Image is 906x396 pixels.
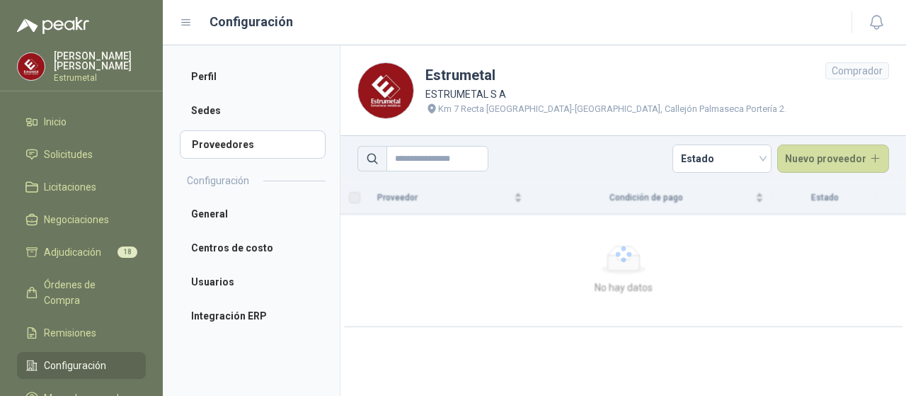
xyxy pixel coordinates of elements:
a: Órdenes de Compra [17,271,146,314]
a: Perfil [180,62,326,91]
h1: Configuración [210,12,293,32]
span: Órdenes de Compra [44,277,132,308]
a: Usuarios [180,268,326,296]
a: Integración ERP [180,302,326,330]
button: Nuevo proveedor [777,145,890,173]
h2: Configuración [187,173,249,188]
a: Inicio [17,108,146,135]
span: 18 [117,247,137,258]
h1: Estrumetal [425,64,786,86]
p: ESTRUMETAL S A [425,86,786,102]
img: Company Logo [358,63,413,118]
div: Comprador [825,62,889,79]
p: [PERSON_NAME] [PERSON_NAME] [54,51,146,71]
span: Licitaciones [44,179,96,195]
a: Configuración [17,352,146,379]
img: Logo peakr [17,17,89,34]
span: Solicitudes [44,147,93,162]
a: Remisiones [17,319,146,346]
span: Configuración [44,358,106,373]
p: Estrumetal [54,74,146,82]
span: Estado [681,148,763,169]
span: Remisiones [44,325,96,341]
a: Centros de costo [180,234,326,262]
a: Negociaciones [17,206,146,233]
span: Inicio [44,114,67,130]
p: Km 7 Recta [GEOGRAPHIC_DATA]-[GEOGRAPHIC_DATA], Callejón Palmaseca Portería 2. [438,102,786,116]
img: Company Logo [18,53,45,80]
a: Licitaciones [17,174,146,200]
a: Solicitudes [17,141,146,168]
a: Sedes [180,96,326,125]
a: General [180,200,326,228]
span: Adjudicación [44,244,101,260]
a: Proveedores [180,130,326,159]
a: Adjudicación18 [17,239,146,266]
span: Negociaciones [44,212,109,227]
